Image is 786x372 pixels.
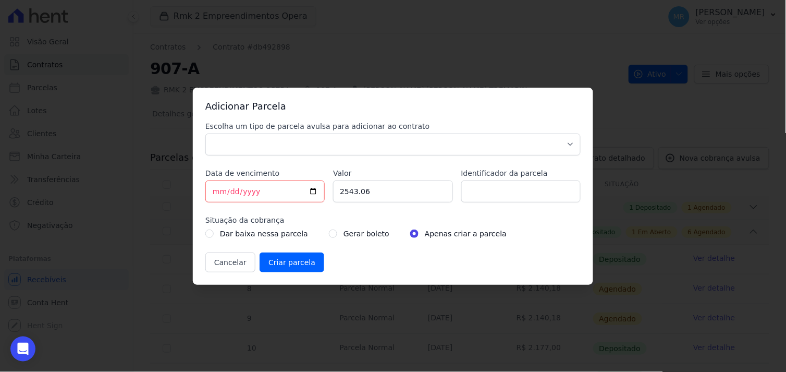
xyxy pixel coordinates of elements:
label: Valor [333,168,452,178]
h3: Adicionar Parcela [205,100,581,113]
label: Dar baixa nessa parcela [220,227,308,240]
div: Open Intercom Messenger [10,337,35,362]
input: Criar parcela [260,253,324,272]
label: Identificador da parcela [461,168,581,178]
label: Escolha um tipo de parcela avulsa para adicionar ao contrato [205,121,581,131]
button: Cancelar [205,253,255,272]
label: Data de vencimento [205,168,325,178]
label: Gerar boleto [343,227,389,240]
label: Situação da cobrança [205,215,581,225]
label: Apenas criar a parcela [425,227,507,240]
